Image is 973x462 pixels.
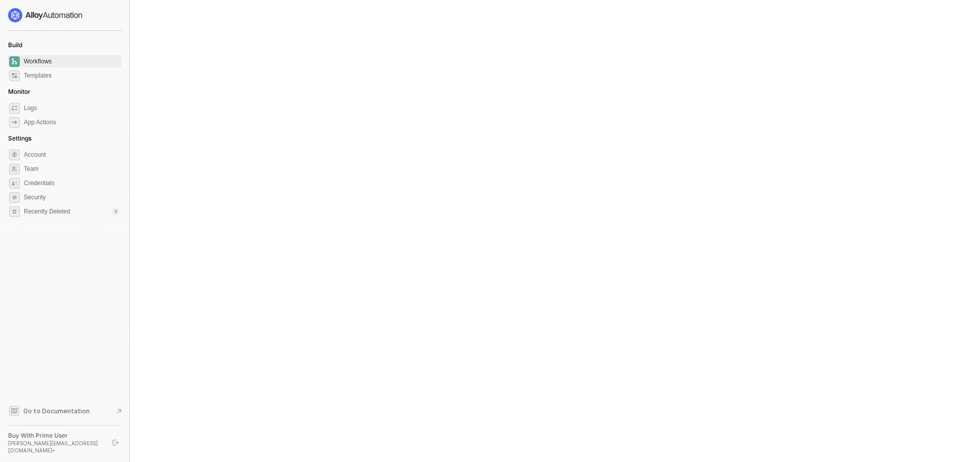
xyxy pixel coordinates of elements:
[9,178,20,189] span: credentials
[8,134,31,142] span: Settings
[9,70,20,81] span: marketplace
[114,406,124,416] span: document-arrow
[8,440,103,454] div: [PERSON_NAME][EMAIL_ADDRESS][DOMAIN_NAME] •
[24,177,119,189] span: Credentials
[9,206,20,217] span: settings
[24,163,119,175] span: Team
[9,150,20,160] span: settings
[8,8,83,22] img: logo
[23,407,90,415] span: Go to Documentation
[8,41,22,49] span: Build
[24,118,56,127] div: App Actions
[8,88,30,95] span: Monitor
[8,432,103,440] div: Buy With Prime User
[9,192,20,203] span: security
[24,149,119,161] span: Account
[9,103,20,114] span: icon-logs
[24,102,119,114] span: Logs
[8,405,122,417] a: Knowledge Base
[24,69,119,82] span: Templates
[113,207,119,216] div: 0
[9,406,19,416] span: documentation
[24,207,70,216] span: Recently Deleted
[24,55,119,67] span: Workflows
[113,440,119,446] span: logout
[24,191,119,203] span: Security
[8,8,121,22] a: logo
[9,117,20,128] span: icon-app-actions
[9,56,20,67] span: dashboard
[9,164,20,174] span: team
